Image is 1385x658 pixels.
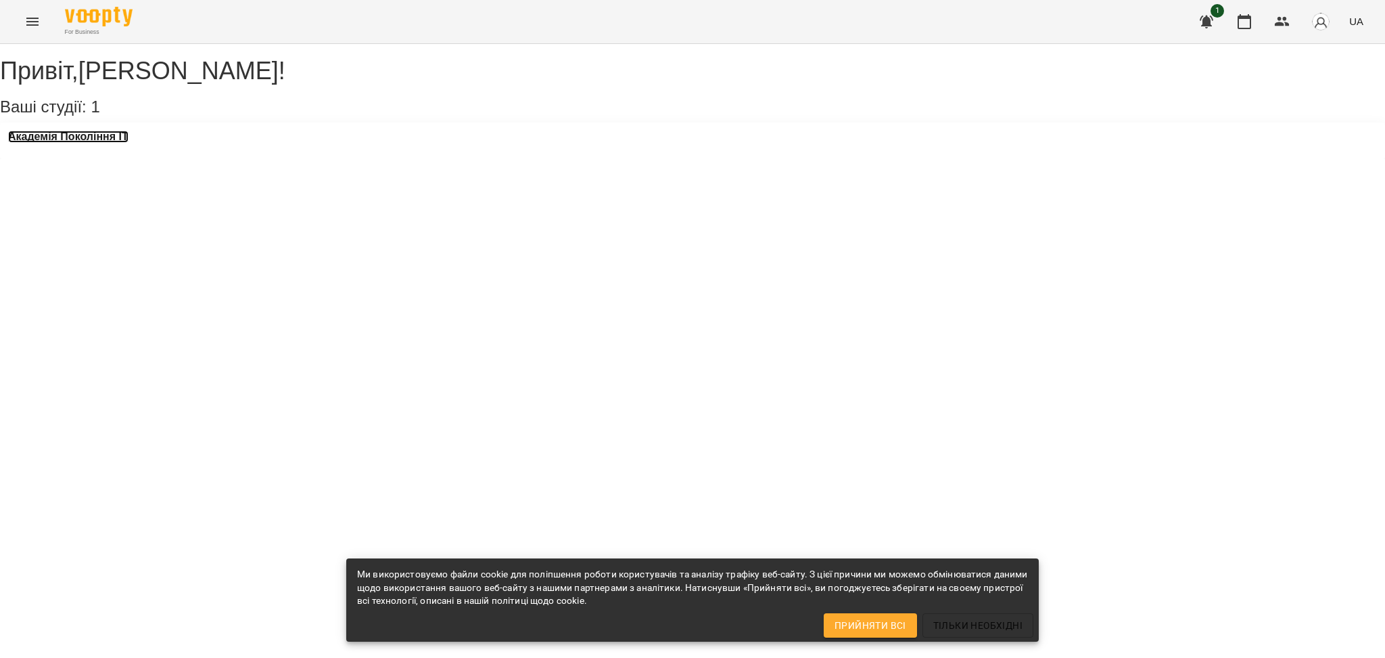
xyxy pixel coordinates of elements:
span: 1 [1211,4,1224,18]
button: Menu [16,5,49,38]
span: For Business [65,28,133,37]
a: Академія Покоління ІТ [8,131,128,143]
button: UA [1344,9,1369,34]
span: 1 [91,97,99,116]
span: UA [1349,14,1363,28]
img: avatar_s.png [1311,12,1330,31]
img: Voopty Logo [65,7,133,26]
